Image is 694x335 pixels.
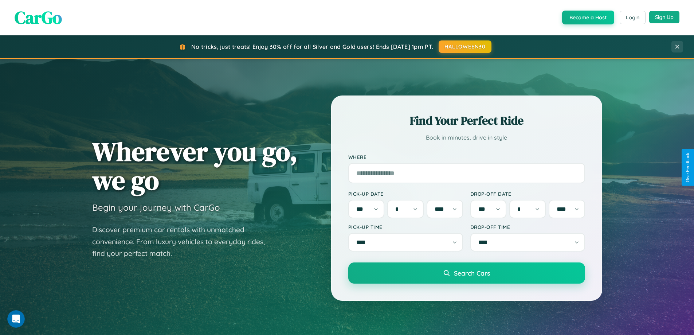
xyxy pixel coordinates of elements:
h3: Begin your journey with CarGo [92,202,220,213]
label: Drop-off Time [470,224,585,230]
button: Become a Host [562,11,614,24]
iframe: Intercom live chat [7,310,25,328]
button: Search Cars [348,262,585,284]
span: No tricks, just treats! Enjoy 30% off for all Silver and Gold users! Ends [DATE] 1pm PT. [191,43,433,50]
label: Pick-up Date [348,191,463,197]
h1: Wherever you go, we go [92,137,298,195]
span: CarGo [15,5,62,30]
button: HALLOWEEN30 [439,40,491,53]
button: Sign Up [649,11,679,23]
span: Search Cars [454,269,490,277]
button: Login [620,11,646,24]
h2: Find Your Perfect Ride [348,113,585,129]
p: Book in minutes, drive in style [348,132,585,143]
label: Pick-up Time [348,224,463,230]
label: Where [348,154,585,160]
p: Discover premium car rentals with unmatched convenience. From luxury vehicles to everyday rides, ... [92,224,274,260]
label: Drop-off Date [470,191,585,197]
div: Give Feedback [685,153,690,182]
